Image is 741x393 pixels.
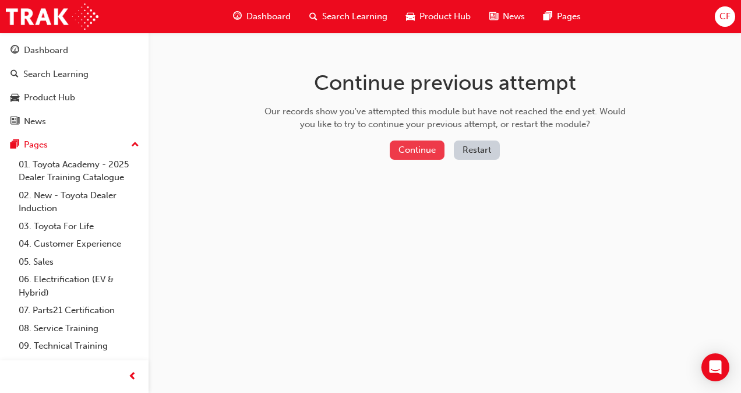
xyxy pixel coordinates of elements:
[489,9,498,24] span: news-icon
[10,93,19,103] span: car-icon
[10,69,19,80] span: search-icon
[246,10,291,23] span: Dashboard
[5,111,144,132] a: News
[14,235,144,253] a: 04. Customer Experience
[5,134,144,156] button: Pages
[233,9,242,24] span: guage-icon
[260,105,630,131] div: Our records show you've attempted this module but have not reached the end yet. Would you like to...
[24,91,75,104] div: Product Hub
[309,9,317,24] span: search-icon
[24,115,46,128] div: News
[260,70,630,96] h1: Continue previous attempt
[480,5,534,29] a: news-iconNews
[715,6,735,27] button: CF
[14,301,144,320] a: 07. Parts21 Certification
[419,10,471,23] span: Product Hub
[503,10,525,23] span: News
[128,370,137,384] span: prev-icon
[24,138,48,152] div: Pages
[14,187,144,217] a: 02. New - Toyota Dealer Induction
[454,141,500,160] button: Restart
[10,45,19,56] span: guage-icon
[390,141,444,160] button: Continue
[5,37,144,134] button: DashboardSearch LearningProduct HubNews
[397,5,480,29] a: car-iconProduct Hub
[23,68,89,81] div: Search Learning
[131,138,139,153] span: up-icon
[701,353,729,381] div: Open Intercom Messenger
[5,87,144,108] a: Product Hub
[14,253,144,271] a: 05. Sales
[10,140,19,150] span: pages-icon
[14,217,144,236] a: 03. Toyota For Life
[224,5,300,29] a: guage-iconDashboard
[6,3,98,30] img: Trak
[14,355,144,373] a: 10. TUNE Rev-Up Training
[14,320,144,338] a: 08. Service Training
[557,10,581,23] span: Pages
[719,10,731,23] span: CF
[5,40,144,61] a: Dashboard
[406,9,415,24] span: car-icon
[14,156,144,187] a: 01. Toyota Academy - 2025 Dealer Training Catalogue
[10,117,19,127] span: news-icon
[544,9,552,24] span: pages-icon
[5,64,144,85] a: Search Learning
[300,5,397,29] a: search-iconSearch Learning
[534,5,590,29] a: pages-iconPages
[24,44,68,57] div: Dashboard
[322,10,387,23] span: Search Learning
[14,337,144,355] a: 09. Technical Training
[14,271,144,301] a: 06. Electrification (EV & Hybrid)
